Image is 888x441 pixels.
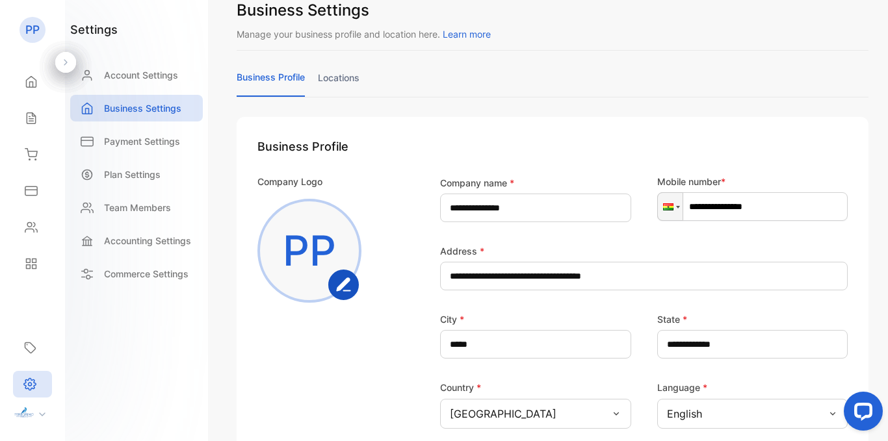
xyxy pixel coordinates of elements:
[104,234,191,247] p: Accounting Settings
[440,312,464,326] label: City
[237,27,868,41] p: Manage your business profile and location here.
[658,193,683,220] div: Ghana: + 233
[657,175,848,188] p: Mobile number
[440,244,484,258] label: Address
[14,403,34,422] img: profile
[25,21,40,38] p: PP
[833,386,888,441] iframe: LiveChat chat widget
[104,101,181,115] p: Business Settings
[70,260,203,287] a: Commerce Settings
[450,406,556,422] p: [GEOGRAPHIC_DATA]
[237,70,305,97] a: business profile
[104,267,189,281] p: Commerce Settings
[104,134,180,148] p: Payment Settings
[257,138,848,155] h1: Business Profile
[283,220,336,282] p: PP
[440,382,481,393] label: Country
[70,62,203,88] a: Account Settings
[440,176,514,190] label: Company name
[70,161,203,188] a: Plan Settings
[443,29,491,40] span: Learn more
[70,227,203,254] a: Accounting Settings
[657,312,687,326] label: State
[70,95,203,121] a: Business Settings
[70,21,118,38] h1: settings
[318,71,359,96] a: locations
[104,201,171,214] p: Team Members
[657,382,707,393] label: Language
[70,128,203,155] a: Payment Settings
[104,168,161,181] p: Plan Settings
[70,194,203,221] a: Team Members
[667,406,702,422] p: English
[257,175,322,188] p: Company Logo
[104,68,178,82] p: Account Settings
